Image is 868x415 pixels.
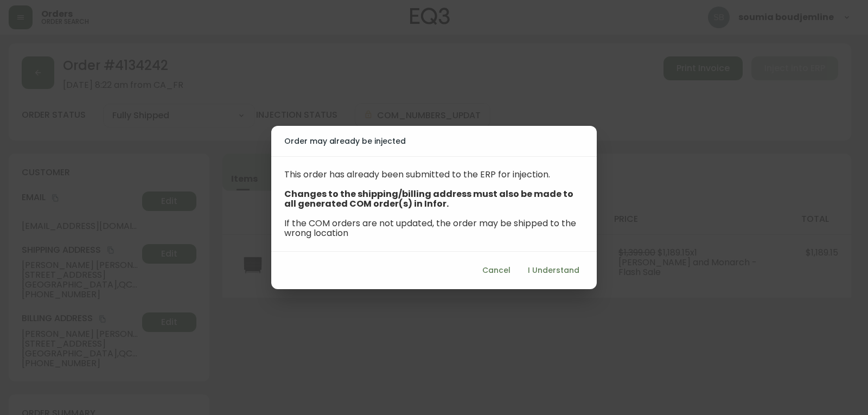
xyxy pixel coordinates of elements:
h2: Order may already be injected [284,135,584,148]
p: This order has already been submitted to the ERP for injection. If the COM orders are not updated... [284,170,584,238]
button: I Understand [524,260,584,280]
span: I Understand [528,264,579,277]
b: Changes to the shipping/billing address must also be made to all generated COM order(s) in Infor. [284,188,573,210]
span: Cancel [482,264,510,277]
button: Cancel [478,260,515,280]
